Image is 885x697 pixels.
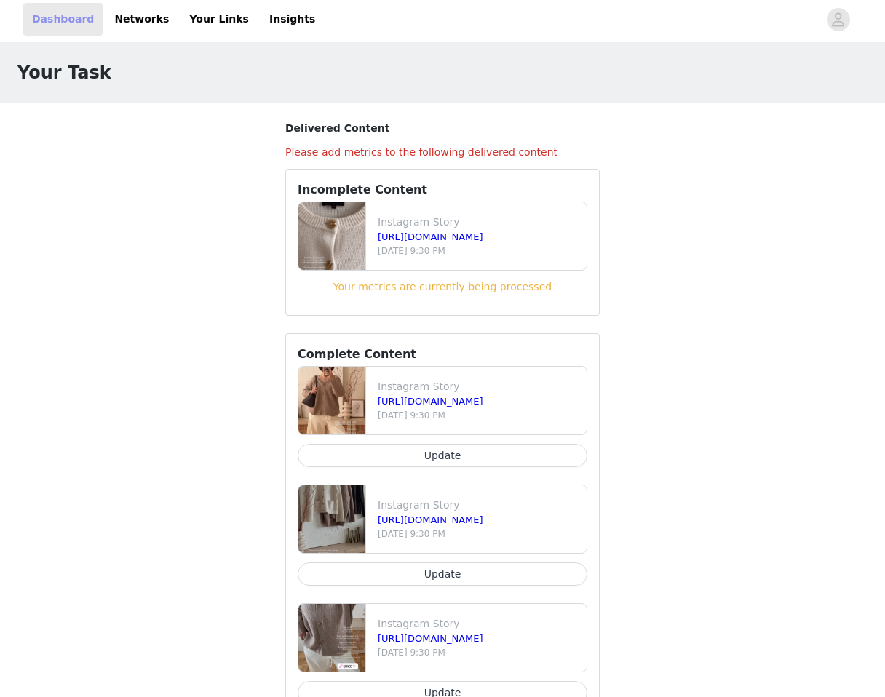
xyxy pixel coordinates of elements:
[106,3,178,36] a: Networks
[378,409,581,422] p: [DATE] 9:30 PM
[180,3,258,36] a: Your Links
[378,396,483,407] a: [URL][DOMAIN_NAME]
[378,244,581,258] p: [DATE] 9:30 PM
[831,8,845,31] div: avatar
[298,604,365,672] img: file
[378,527,581,541] p: [DATE] 9:30 PM
[285,121,600,136] h3: Delivered Content
[285,145,600,160] h4: Please add metrics to the following delivered content
[298,346,587,363] h3: Complete Content
[298,202,365,270] img: file
[333,281,552,292] span: Your metrics are currently being processed
[17,60,111,86] h1: Your Task
[298,367,365,434] img: file
[378,633,483,644] a: [URL][DOMAIN_NAME]
[298,562,587,586] button: Update
[261,3,324,36] a: Insights
[298,485,365,553] img: file
[378,498,581,513] p: Instagram Story
[378,231,483,242] a: [URL][DOMAIN_NAME]
[23,3,103,36] a: Dashboard
[298,444,587,467] button: Update
[378,616,581,632] p: Instagram Story
[378,379,581,394] p: Instagram Story
[298,181,587,199] h3: Incomplete Content
[378,514,483,525] a: [URL][DOMAIN_NAME]
[378,646,581,659] p: [DATE] 9:30 PM
[378,215,581,230] p: Instagram Story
